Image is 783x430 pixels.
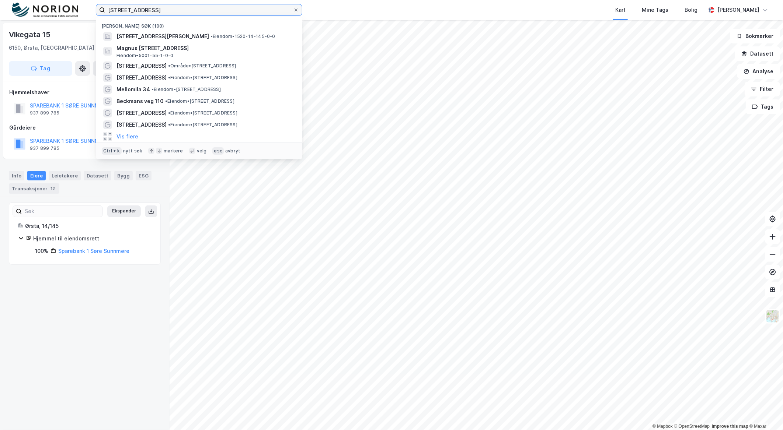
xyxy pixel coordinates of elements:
div: Ørsta, 14/145 [25,222,152,230]
button: Filter [745,82,780,96]
div: Bolig [685,6,697,14]
div: Transaksjoner [9,183,59,194]
div: 6150, Ørsta, [GEOGRAPHIC_DATA] [9,43,94,52]
div: 937 899 785 [30,145,59,151]
span: [STREET_ADDRESS] [116,61,167,70]
img: norion-logo.80e7a08dc31c2e691866.png [12,3,78,18]
div: Bygg [114,171,133,180]
span: Mellomila 34 [116,85,150,94]
span: Eiendom • [STREET_ADDRESS] [168,110,237,116]
span: Eiendom • [STREET_ADDRESS] [165,98,234,104]
div: Hjemmel til eiendomsrett [33,234,152,243]
a: Improve this map [712,424,748,429]
span: • [168,75,170,80]
span: Magnus [STREET_ADDRESS] [116,44,293,53]
span: Område • [STREET_ADDRESS] [168,63,236,69]
input: Søk [22,206,102,217]
a: OpenStreetMap [674,424,710,429]
span: [STREET_ADDRESS] [116,73,167,82]
div: Eiere [27,171,46,180]
img: Z [766,309,780,323]
span: Eiendom • 5001-55-1-0-0 [116,53,173,59]
div: Kontrollprogram for chat [746,395,783,430]
div: nytt søk [123,148,143,154]
div: Ctrl + k [102,147,122,155]
span: [STREET_ADDRESS][PERSON_NAME] [116,32,209,41]
div: 12 [49,185,56,192]
span: • [165,98,167,104]
div: Hjemmelshaver [9,88,160,97]
input: Søk på adresse, matrikkel, gårdeiere, leietakere eller personer [105,4,293,15]
button: Analyse [737,64,780,79]
div: Info [9,171,24,180]
button: Datasett [735,46,780,61]
div: ESG [136,171,152,180]
iframe: Chat Widget [746,395,783,430]
button: Tag [9,61,72,76]
span: • [152,87,154,92]
div: Gårdeiere [9,123,160,132]
span: [STREET_ADDRESS] [116,120,167,129]
div: Mine Tags [642,6,668,14]
div: esc [212,147,224,155]
span: • [168,122,170,127]
span: Eiendom • [STREET_ADDRESS] [168,122,237,128]
div: 937 899 785 [30,110,59,116]
button: Tags [746,99,780,114]
button: Ekspander [107,205,141,217]
div: [PERSON_NAME] [717,6,759,14]
a: Sparebank 1 Søre Sunnmøre [58,248,129,254]
div: velg [197,148,207,154]
div: [PERSON_NAME] søk (100) [96,17,302,31]
div: Datasett [84,171,111,180]
div: 100% [35,247,48,255]
span: • [168,110,170,116]
a: Mapbox [652,424,673,429]
div: avbryt [225,148,240,154]
button: Bokmerker [730,29,780,43]
span: • [210,34,213,39]
span: Eiendom • 1520-14-145-0-0 [210,34,275,39]
span: [STREET_ADDRESS] [116,109,167,117]
div: Leietakere [49,171,81,180]
div: markere [164,148,183,154]
span: Eiendom • [STREET_ADDRESS] [168,75,237,81]
div: Vikegata 15 [9,29,52,40]
div: Kart [615,6,626,14]
span: Eiendom • [STREET_ADDRESS] [152,87,221,92]
span: • [168,63,170,68]
span: Bøckmans veg 110 [116,97,164,106]
button: Vis flere [116,132,138,141]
